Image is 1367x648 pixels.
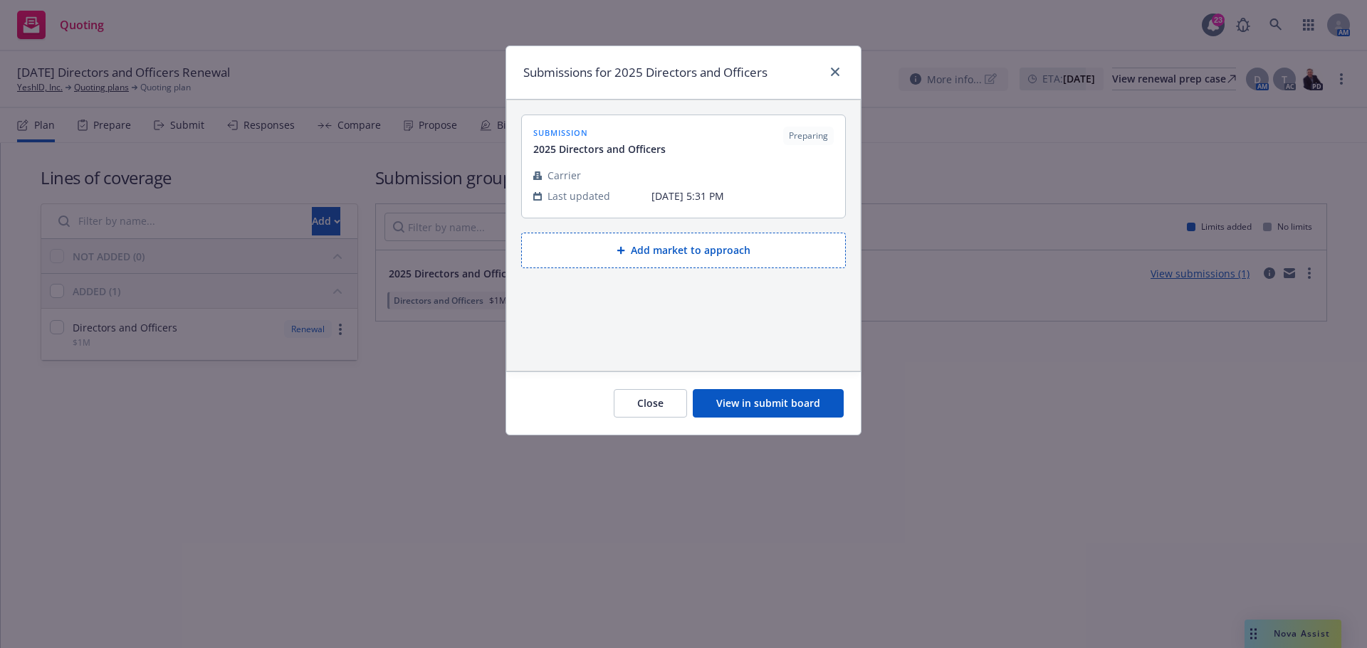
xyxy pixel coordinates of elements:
span: Last updated [548,188,610,203]
span: submission [533,127,666,139]
button: View in submit board [693,389,844,418]
a: close [827,63,844,80]
span: Preparing [789,129,828,142]
span: Carrier [548,168,581,183]
h1: Submissions for 2025 Directors and Officers [523,63,768,82]
span: [DATE] 5:31 PM [651,188,834,203]
span: 2025 Directors and Officers [533,142,666,156]
button: Close [614,389,687,418]
button: Add market to approach [521,233,846,268]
